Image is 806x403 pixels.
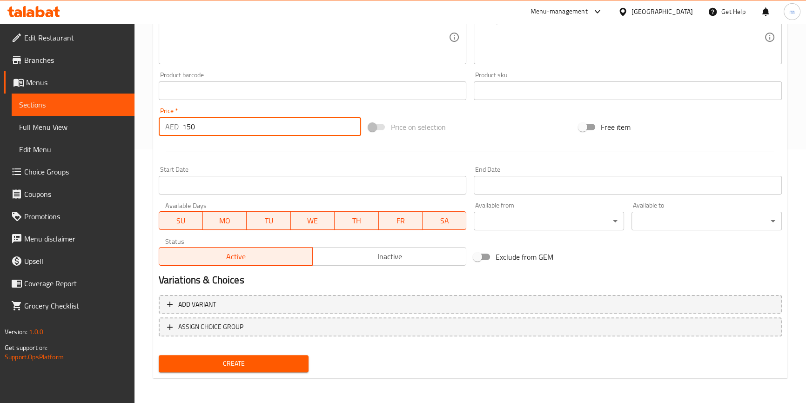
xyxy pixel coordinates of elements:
[24,211,127,222] span: Promotions
[383,214,419,228] span: FR
[4,250,134,272] a: Upsell
[159,273,782,287] h2: Variations & Choices
[163,250,309,263] span: Active
[166,358,302,369] span: Create
[631,212,782,230] div: ​
[165,15,449,60] textarea: 200 ml
[4,27,134,49] a: Edit Restaurant
[24,300,127,311] span: Grocery Checklist
[4,183,134,205] a: Coupons
[26,77,127,88] span: Menus
[12,94,134,116] a: Sections
[178,321,243,333] span: ASSIGN CHOICE GROUP
[163,214,199,228] span: SU
[24,233,127,244] span: Menu disclaimer
[4,295,134,317] a: Grocery Checklist
[159,317,782,336] button: ASSIGN CHOICE GROUP
[474,81,782,100] input: Please enter product sku
[5,326,27,338] span: Version:
[182,117,362,136] input: Please enter price
[250,214,287,228] span: TU
[24,255,127,267] span: Upsell
[426,214,463,228] span: SA
[4,205,134,228] a: Promotions
[295,214,331,228] span: WE
[601,121,631,133] span: Free item
[5,351,64,363] a: Support.OpsPlatform
[19,144,127,155] span: Edit Menu
[24,166,127,177] span: Choice Groups
[178,299,216,310] span: Add variant
[390,121,445,133] span: Price on selection
[335,211,378,230] button: TH
[24,54,127,66] span: Branches
[480,15,764,60] textarea: 200 مل
[24,188,127,200] span: Coupons
[19,121,127,133] span: Full Menu View
[29,326,43,338] span: 1.0.0
[159,81,467,100] input: Please enter product barcode
[247,211,290,230] button: TU
[159,211,203,230] button: SU
[24,32,127,43] span: Edit Restaurant
[379,211,423,230] button: FR
[4,71,134,94] a: Menus
[12,116,134,138] a: Full Menu View
[789,7,795,17] span: m
[159,247,313,266] button: Active
[338,214,375,228] span: TH
[203,211,247,230] button: MO
[19,99,127,110] span: Sections
[165,121,179,132] p: AED
[207,214,243,228] span: MO
[291,211,335,230] button: WE
[5,342,47,354] span: Get support on:
[631,7,693,17] div: [GEOGRAPHIC_DATA]
[4,228,134,250] a: Menu disclaimer
[159,355,309,372] button: Create
[4,272,134,295] a: Coverage Report
[423,211,466,230] button: SA
[159,295,782,314] button: Add variant
[316,250,463,263] span: Inactive
[496,251,553,262] span: Exclude from GEM
[4,49,134,71] a: Branches
[12,138,134,161] a: Edit Menu
[4,161,134,183] a: Choice Groups
[474,212,624,230] div: ​
[531,6,588,17] div: Menu-management
[312,247,466,266] button: Inactive
[24,278,127,289] span: Coverage Report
